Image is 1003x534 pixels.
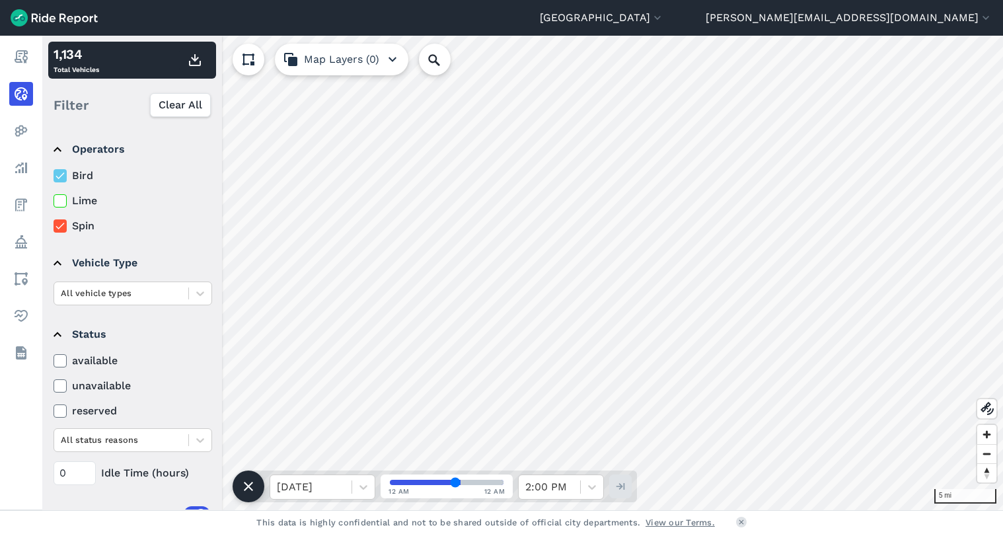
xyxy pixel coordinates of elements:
[54,218,212,234] label: Spin
[389,486,410,496] span: 12 AM
[54,461,212,485] div: Idle Time (hours)
[54,245,210,282] summary: Vehicle Type
[646,516,715,529] a: View our Terms.
[977,425,996,444] button: Zoom in
[9,230,33,254] a: Policy
[484,486,505,496] span: 12 AM
[977,444,996,463] button: Zoom out
[54,44,99,76] div: Total Vehicles
[71,506,210,522] div: Areas
[54,403,212,419] label: reserved
[54,193,212,209] label: Lime
[9,304,33,328] a: Health
[54,316,210,353] summary: Status
[9,156,33,180] a: Analyze
[706,10,992,26] button: [PERSON_NAME][EMAIL_ADDRESS][DOMAIN_NAME]
[54,378,212,394] label: unavailable
[42,36,1003,510] canvas: Map
[540,10,664,26] button: [GEOGRAPHIC_DATA]
[54,353,212,369] label: available
[54,44,99,64] div: 1,134
[54,496,210,533] summary: Areas
[419,44,472,75] input: Search Location or Vehicles
[159,97,202,113] span: Clear All
[934,489,996,504] div: 5 mi
[9,82,33,106] a: Realtime
[9,267,33,291] a: Areas
[9,45,33,69] a: Report
[54,131,210,168] summary: Operators
[11,9,98,26] img: Ride Report
[48,85,216,126] div: Filter
[275,44,408,75] button: Map Layers (0)
[977,463,996,482] button: Reset bearing to north
[150,93,211,117] button: Clear All
[54,168,212,184] label: Bird
[9,119,33,143] a: Heatmaps
[9,341,33,365] a: Datasets
[9,193,33,217] a: Fees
